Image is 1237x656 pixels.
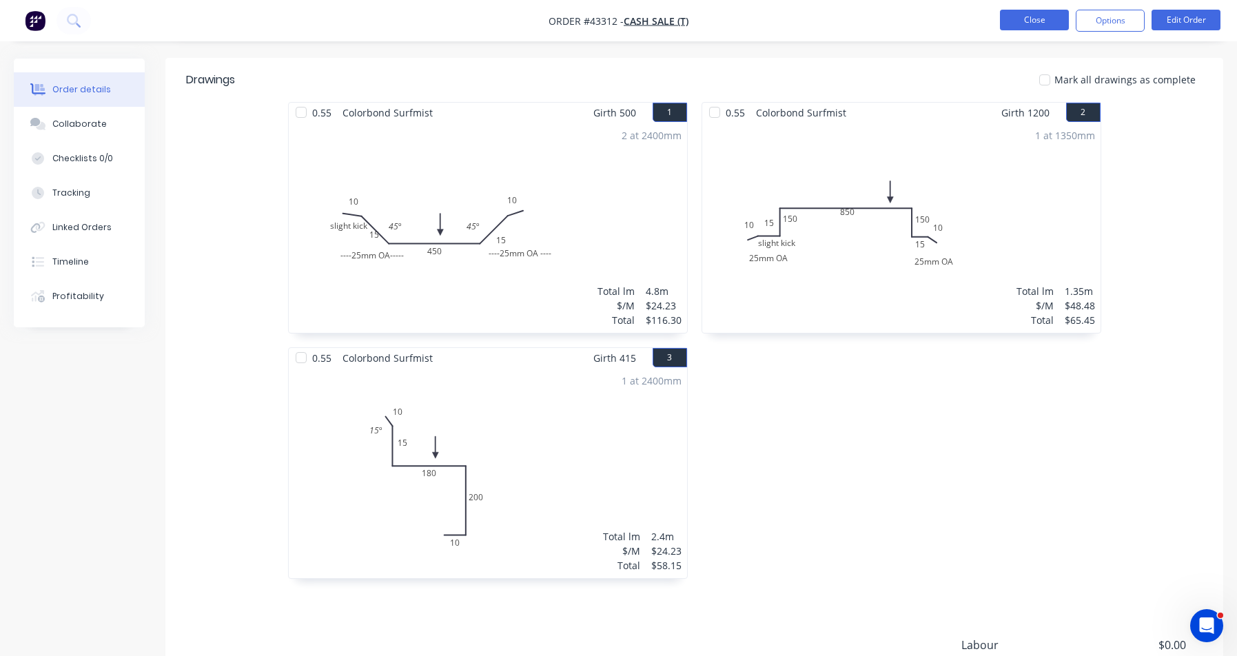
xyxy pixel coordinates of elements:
[549,14,624,28] span: Order #43312 -
[14,210,145,245] button: Linked Orders
[52,118,107,130] div: Collaborate
[1000,10,1069,30] button: Close
[337,103,438,123] span: Colorbond Surfmist
[646,298,682,313] div: $24.23
[653,348,687,367] button: 3
[1065,298,1095,313] div: $48.48
[14,176,145,210] button: Tracking
[1065,284,1095,298] div: 1.35m
[52,187,90,199] div: Tracking
[702,123,1101,333] div: 25mm OA25mm OAslight kick101515085015015101 at 1350mmTotal lm$/MTotal1.35m$48.48$65.45
[622,373,682,388] div: 1 at 2400mm
[186,72,235,88] div: Drawings
[25,10,45,31] img: Factory
[651,544,682,558] div: $24.23
[1016,313,1054,327] div: Total
[651,558,682,573] div: $58.15
[52,83,111,96] div: Order details
[14,141,145,176] button: Checklists 0/0
[597,284,635,298] div: Total lm
[1016,298,1054,313] div: $/M
[603,529,640,544] div: Total lm
[52,221,112,234] div: Linked Orders
[597,313,635,327] div: Total
[1054,72,1196,87] span: Mark all drawings as complete
[651,529,682,544] div: 2.4m
[14,245,145,279] button: Timeline
[603,544,640,558] div: $/M
[624,14,688,28] a: CASH SALE (T)
[1016,284,1054,298] div: Total lm
[1084,637,1186,653] span: $0.00
[622,128,682,143] div: 2 at 2400mm
[1076,10,1145,32] button: Options
[603,558,640,573] div: Total
[593,103,636,123] span: Girth 500
[337,348,438,368] span: Colorbond Surfmist
[720,103,750,123] span: 0.55
[289,368,687,578] div: 010151802001015º1 at 2400mmTotal lm$/MTotal2.4m$24.23$58.15
[307,103,337,123] span: 0.55
[52,290,104,303] div: Profitability
[14,107,145,141] button: Collaborate
[750,103,852,123] span: Colorbond Surfmist
[646,313,682,327] div: $116.30
[52,256,89,268] div: Timeline
[1001,103,1050,123] span: Girth 1200
[1066,103,1101,122] button: 2
[653,103,687,122] button: 1
[597,298,635,313] div: $/M
[1035,128,1095,143] div: 1 at 1350mm
[961,637,1084,653] span: Labour
[14,72,145,107] button: Order details
[289,123,687,333] div: ----25mm OA---------25mm OA ----slight kick1015450151045º45º2 at 2400mmTotal lm$/MTotal4.8m$24.23...
[646,284,682,298] div: 4.8m
[14,279,145,314] button: Profitability
[1190,609,1223,642] iframe: Intercom live chat
[1152,10,1220,30] button: Edit Order
[52,152,113,165] div: Checklists 0/0
[307,348,337,368] span: 0.55
[593,348,636,368] span: Girth 415
[1065,313,1095,327] div: $65.45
